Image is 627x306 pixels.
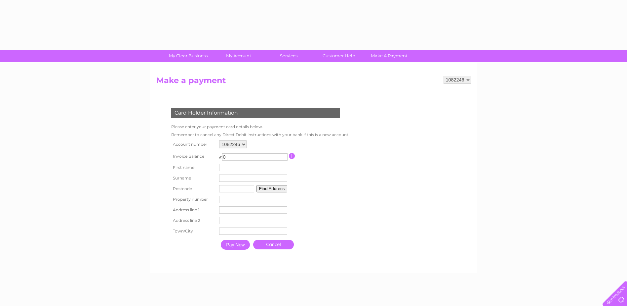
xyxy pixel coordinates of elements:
[170,205,218,215] th: Address line 1
[170,162,218,173] th: First name
[156,76,471,88] h2: Make a payment
[253,240,294,249] a: Cancel
[171,108,340,118] div: Card Holder Information
[170,194,218,205] th: Property number
[170,173,218,183] th: Surname
[170,226,218,236] th: Town/City
[170,131,351,139] td: Remember to cancel any Direct Debit instructions with your bank if this is a new account.
[261,50,316,62] a: Services
[256,185,288,192] button: Find Address
[219,152,222,160] td: £
[289,153,295,159] input: Information
[170,183,218,194] th: Postcode
[170,215,218,226] th: Address line 2
[221,240,250,250] input: Pay Now
[161,50,216,62] a: My Clear Business
[170,139,218,150] th: Account number
[170,123,351,131] td: Please enter your payment card details below.
[312,50,366,62] a: Customer Help
[362,50,416,62] a: Make A Payment
[211,50,266,62] a: My Account
[170,150,218,162] th: Invoice Balance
